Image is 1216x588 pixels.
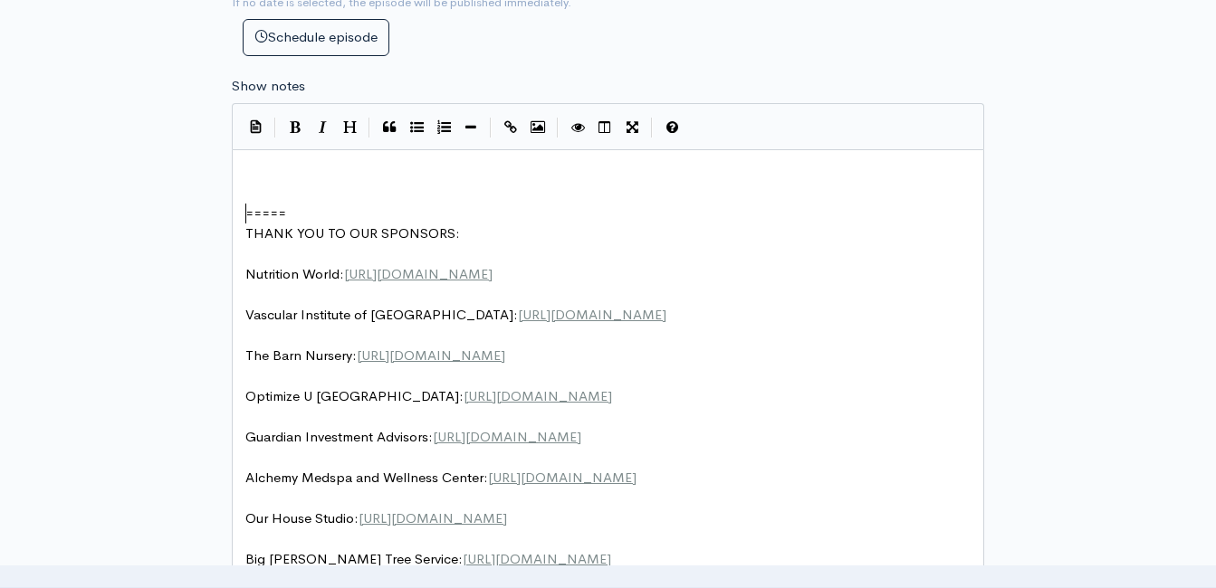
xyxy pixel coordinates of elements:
span: ===== [245,204,286,222]
i: | [490,118,492,138]
span: [URL][DOMAIN_NAME] [433,428,581,445]
span: Our House Studio: [245,509,507,526]
span: [URL][DOMAIN_NAME] [518,306,666,323]
span: [URL][DOMAIN_NAME] [344,265,493,282]
span: Nutrition World: [245,265,493,282]
button: Schedule episode [243,19,389,56]
span: Vascular Institute of [GEOGRAPHIC_DATA]: [245,306,666,323]
span: [URL][DOMAIN_NAME] [357,346,505,364]
button: Numbered List [430,114,457,141]
button: Quote [376,114,403,141]
button: Toggle Fullscreen [618,114,646,141]
i: | [651,118,653,138]
span: [URL][DOMAIN_NAME] [488,469,637,486]
button: Toggle Side by Side [591,114,618,141]
i: | [557,118,559,138]
button: Toggle Preview [564,114,591,141]
button: Create Link [497,114,524,141]
label: Show notes [232,76,305,97]
button: Markdown Guide [658,114,685,141]
span: The Barn Nursery: [245,346,505,364]
button: Insert Horizontal Line [457,114,484,141]
span: Optimize U [GEOGRAPHIC_DATA]: [245,387,612,404]
i: | [369,118,370,138]
button: Italic [309,114,336,141]
span: THANK YOU TO OUR SPONSORS: [245,224,460,242]
button: Insert Show Notes Template [242,112,269,139]
span: Alchemy Medspa and Wellness Center: [245,469,637,486]
button: Heading [336,114,363,141]
span: [URL][DOMAIN_NAME] [464,387,612,404]
button: Generic List [403,114,430,141]
span: [URL][DOMAIN_NAME] [359,509,507,526]
span: [URL][DOMAIN_NAME] [463,550,611,567]
button: Bold [282,114,309,141]
span: Guardian Investment Advisors: [245,428,581,445]
button: Insert Image [524,114,551,141]
span: Big [PERSON_NAME] Tree Service: [245,550,611,567]
i: | [274,118,276,138]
